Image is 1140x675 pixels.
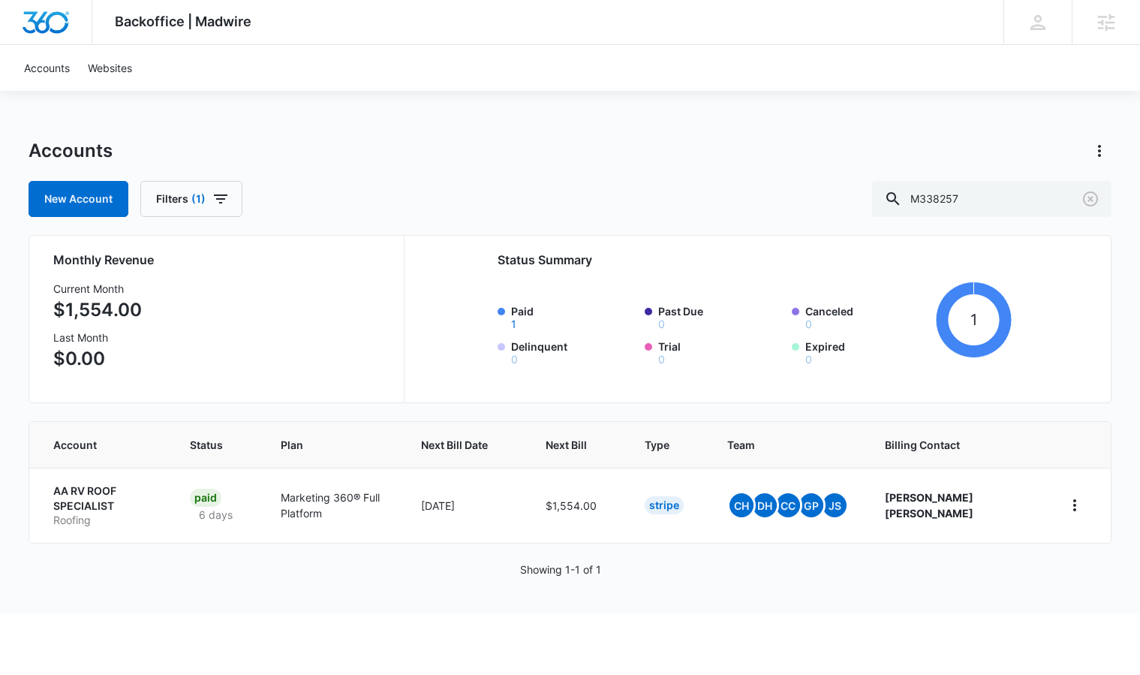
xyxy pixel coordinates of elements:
[872,181,1111,217] input: Search
[753,493,777,517] span: DH
[53,345,142,372] p: $0.00
[970,310,977,329] tspan: 1
[29,181,128,217] a: New Account
[546,437,587,453] span: Next Bill
[511,339,636,365] label: Delinquent
[645,496,684,514] div: Stripe
[53,330,142,345] h3: Last Month
[1087,139,1111,163] button: Actions
[658,339,783,365] label: Trial
[528,468,627,543] td: $1,554.00
[115,14,251,29] span: Backoffice | Madwire
[281,437,385,453] span: Plan
[511,319,516,330] button: Paid
[885,491,973,520] strong: [PERSON_NAME] [PERSON_NAME]
[776,493,800,517] span: CC
[53,484,154,528] a: AA RV ROOF SPECIALISTRoofing
[823,493,847,517] span: JS
[1078,187,1102,211] button: Clear
[190,489,221,507] div: Paid
[190,437,223,453] span: Status
[53,281,142,297] h3: Current Month
[805,303,930,330] label: Canceled
[885,437,1027,453] span: Billing Contact
[53,484,154,513] p: AA RV ROOF SPECIALIST
[281,490,385,521] p: Marketing 360® Full Platform
[53,437,132,453] span: Account
[53,251,386,269] h2: Monthly Revenue
[1063,493,1087,517] button: home
[727,437,827,453] span: Team
[403,468,528,543] td: [DATE]
[520,562,601,577] p: Showing 1-1 of 1
[511,303,636,330] label: Paid
[53,297,142,324] p: $1,554.00
[658,303,783,330] label: Past Due
[421,437,488,453] span: Next Bill Date
[79,45,141,91] a: Websites
[799,493,823,517] span: GP
[191,194,206,204] span: (1)
[805,339,930,365] label: Expired
[190,507,242,523] p: 6 days
[53,513,154,528] p: Roofing
[15,45,79,91] a: Accounts
[729,493,753,517] span: CH
[29,140,113,162] h1: Accounts
[140,181,242,217] button: Filters(1)
[645,437,669,453] span: Type
[498,251,1012,269] h2: Status Summary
